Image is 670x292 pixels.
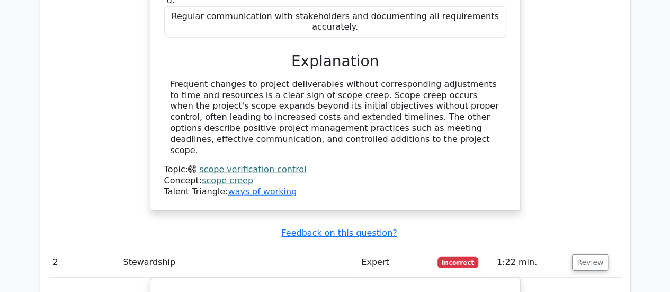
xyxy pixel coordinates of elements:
[49,247,119,278] td: 2
[164,175,506,187] div: Concept:
[171,52,500,70] h3: Explanation
[228,187,297,197] a: ways of working
[164,6,506,38] div: Regular communication with stakeholders and documenting all requirements accurately.
[164,164,506,197] div: Talent Triangle:
[171,79,500,156] div: Frequent changes to project deliverables without corresponding adjustments to time and resources ...
[202,175,253,185] a: scope creep
[199,164,306,174] a: scope verification control
[357,247,433,278] td: Expert
[437,257,478,268] span: Incorrect
[281,228,397,238] a: Feedback on this question?
[572,254,608,271] button: Review
[119,247,357,278] td: Stewardship
[164,164,506,175] div: Topic:
[493,247,568,278] td: 1:22 min.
